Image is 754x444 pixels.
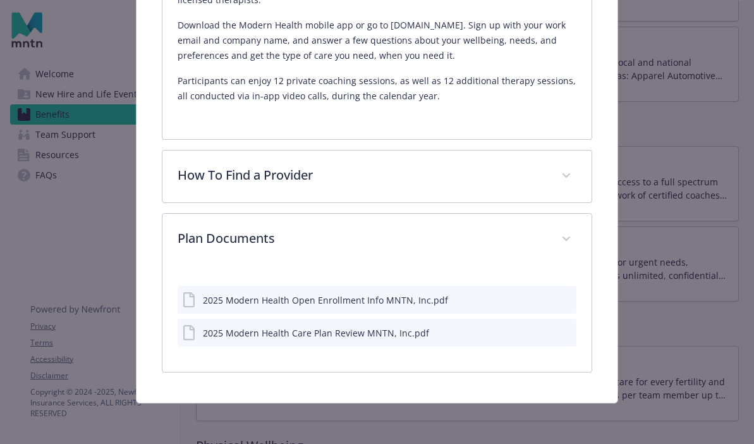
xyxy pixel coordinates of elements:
p: Plan Documents [178,229,547,248]
p: Participants can enjoy 12 private coaching sessions, as well as 12 additional therapy sessions, a... [178,73,577,104]
button: preview file [560,293,571,307]
button: preview file [557,326,571,340]
div: 2025 Modern Health Care Plan Review MNTN, Inc.pdf [203,326,429,340]
div: How To Find a Provider [162,151,592,202]
p: Download the Modern Health mobile app or go to [DOMAIN_NAME]. Sign up with your work email and co... [178,18,577,63]
p: How To Find a Provider [178,166,547,185]
div: Plan Documents [162,266,592,372]
div: Plan Documents [162,214,592,266]
button: download file [540,293,550,307]
div: 2025 Modern Health Open Enrollment Info MNTN, Inc.pdf [203,293,448,307]
button: download file [537,326,547,340]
